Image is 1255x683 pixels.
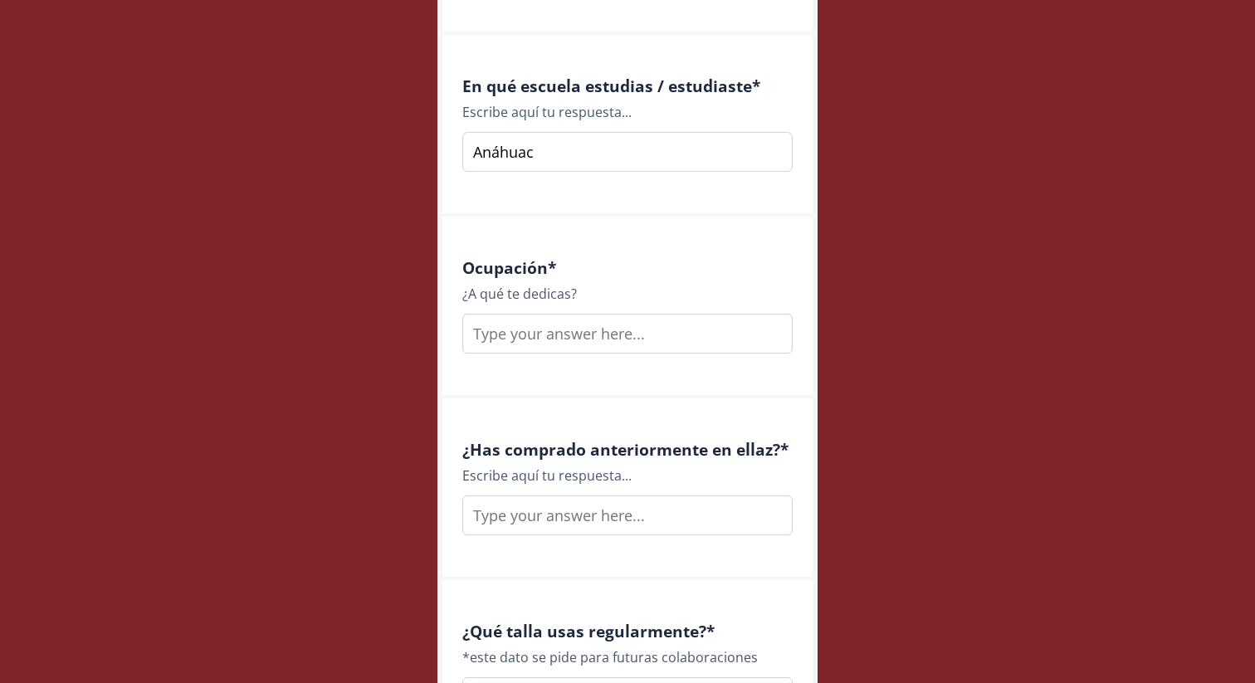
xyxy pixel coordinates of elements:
[462,76,793,95] h4: En qué escuela estudias / estudiaste *
[462,132,793,172] input: Type your answer here...
[462,440,793,459] h4: ¿Has comprado anteriormente en ellaz? *
[462,102,793,122] div: Escribe aquí tu respuesta...
[462,284,793,304] div: ¿A qué te dedicas?
[462,314,793,354] input: Type your answer here...
[462,466,793,485] div: Escribe aquí tu respuesta...
[462,258,793,277] h4: Ocupación *
[462,647,793,667] div: *este dato se pide para futuras colaboraciones
[462,495,793,535] input: Type your answer here...
[462,622,793,641] h4: ¿Qué talla usas regularmente? *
